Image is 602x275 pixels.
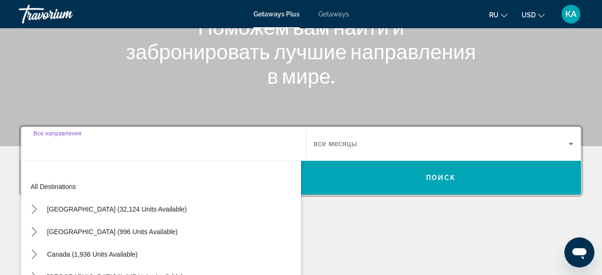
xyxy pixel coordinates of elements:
a: Travorium [19,2,113,26]
span: [GEOGRAPHIC_DATA] (996 units available) [47,228,178,236]
button: Change currency [522,8,545,22]
button: Change language [489,8,507,22]
button: Search [301,161,581,195]
a: Getaways [318,10,349,18]
span: Поиск [426,174,456,181]
button: Toggle Canada (1,936 units available) submenu [26,246,42,263]
span: Все направления [33,130,81,136]
a: Getaways Plus [253,10,300,18]
input: Select destination [33,139,293,150]
span: [GEOGRAPHIC_DATA] (32,124 units available) [47,205,187,213]
span: USD [522,11,536,19]
h1: Поможем вам найти и забронировать лучшие направления в мире. [125,15,477,88]
span: все месяцы [314,140,357,148]
button: Toggle Mexico (996 units available) submenu [26,224,42,240]
button: Select destination: All destinations [26,178,301,195]
button: Select destination: Mexico (996 units available) [42,223,182,240]
button: Select destination: United States (32,124 units available) [42,201,191,218]
div: Search widget [21,127,581,195]
span: Canada (1,936 units available) [47,251,138,258]
button: User Menu [559,4,583,24]
button: Select destination: Canada (1,936 units available) [42,246,143,263]
span: ru [489,11,499,19]
span: KA [565,9,577,19]
span: All destinations [31,183,76,190]
button: Toggle United States (32,124 units available) submenu [26,201,42,218]
iframe: Кнопка запуска окна обмена сообщениями [564,237,594,267]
